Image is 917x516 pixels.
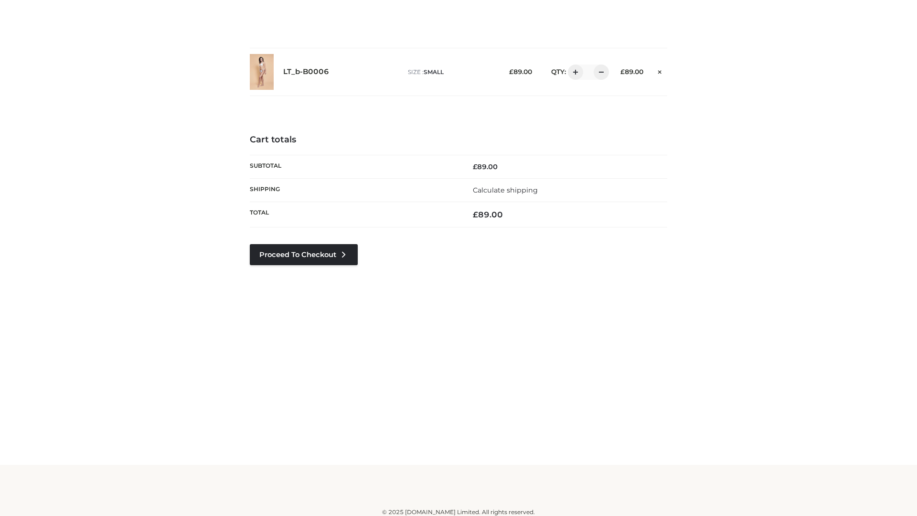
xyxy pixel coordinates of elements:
a: Proceed to Checkout [250,244,358,265]
a: LT_b-B0006 [283,67,329,76]
th: Subtotal [250,155,458,178]
a: Remove this item [653,64,667,77]
a: Calculate shipping [473,186,538,194]
span: £ [620,68,625,75]
span: £ [473,210,478,219]
span: £ [473,162,477,171]
bdi: 89.00 [620,68,643,75]
span: £ [509,68,513,75]
th: Shipping [250,178,458,202]
bdi: 89.00 [473,162,498,171]
div: QTY: [542,64,606,80]
th: Total [250,202,458,227]
bdi: 89.00 [509,68,532,75]
h4: Cart totals [250,135,667,145]
span: SMALL [424,68,444,75]
p: size : [408,68,494,76]
bdi: 89.00 [473,210,503,219]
